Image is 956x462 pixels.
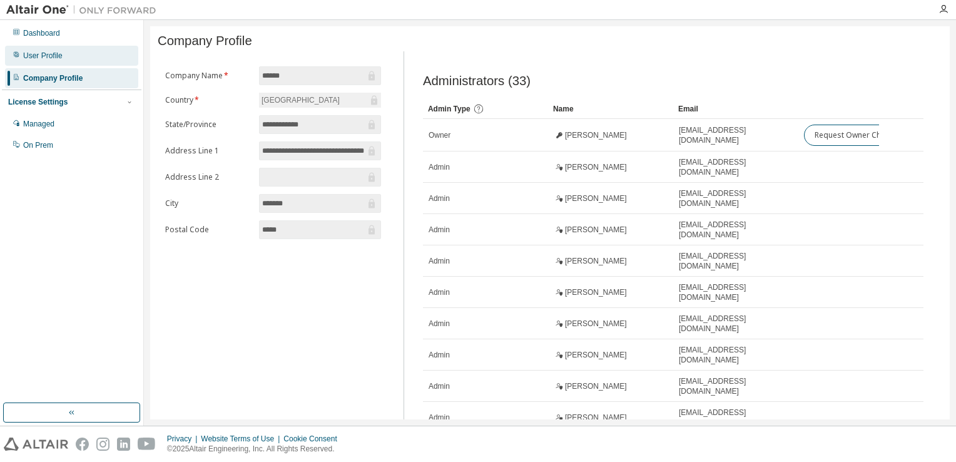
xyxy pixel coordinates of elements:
[96,438,109,451] img: instagram.svg
[679,220,793,240] span: [EMAIL_ADDRESS][DOMAIN_NAME]
[678,99,793,119] div: Email
[8,97,68,107] div: License Settings
[679,157,793,177] span: [EMAIL_ADDRESS][DOMAIN_NAME]
[429,287,450,297] span: Admin
[679,188,793,208] span: [EMAIL_ADDRESS][DOMAIN_NAME]
[565,350,627,360] span: [PERSON_NAME]
[429,381,450,391] span: Admin
[165,95,252,105] label: Country
[165,198,252,208] label: City
[804,125,910,146] button: Request Owner Change
[679,408,793,428] span: [EMAIL_ADDRESS][DOMAIN_NAME]
[429,256,450,266] span: Admin
[260,93,342,107] div: [GEOGRAPHIC_DATA]
[6,4,163,16] img: Altair One
[428,105,470,113] span: Admin Type
[429,319,450,329] span: Admin
[429,130,450,140] span: Owner
[167,434,201,444] div: Privacy
[429,162,450,172] span: Admin
[565,162,627,172] span: [PERSON_NAME]
[679,125,793,145] span: [EMAIL_ADDRESS][DOMAIN_NAME]
[283,434,344,444] div: Cookie Consent
[23,51,63,61] div: User Profile
[23,119,54,129] div: Managed
[565,413,627,423] span: [PERSON_NAME]
[565,130,627,140] span: [PERSON_NAME]
[165,172,252,182] label: Address Line 2
[429,350,450,360] span: Admin
[167,444,345,454] p: © 2025 Altair Engineering, Inc. All Rights Reserved.
[23,73,83,83] div: Company Profile
[679,345,793,365] span: [EMAIL_ADDRESS][DOMAIN_NAME]
[158,34,252,48] span: Company Profile
[553,99,668,119] div: Name
[138,438,156,451] img: youtube.svg
[23,140,53,150] div: On Prem
[565,287,627,297] span: [PERSON_NAME]
[201,434,283,444] div: Website Terms of Use
[423,74,531,88] span: Administrators (33)
[165,71,252,81] label: Company Name
[679,314,793,334] span: [EMAIL_ADDRESS][DOMAIN_NAME]
[429,193,450,203] span: Admin
[429,225,450,235] span: Admin
[165,120,252,130] label: State/Province
[429,413,450,423] span: Admin
[165,225,252,235] label: Postal Code
[76,438,89,451] img: facebook.svg
[679,251,793,271] span: [EMAIL_ADDRESS][DOMAIN_NAME]
[165,146,252,156] label: Address Line 1
[565,256,627,266] span: [PERSON_NAME]
[117,438,130,451] img: linkedin.svg
[565,225,627,235] span: [PERSON_NAME]
[4,438,68,451] img: altair_logo.svg
[259,93,381,108] div: [GEOGRAPHIC_DATA]
[679,376,793,396] span: [EMAIL_ADDRESS][DOMAIN_NAME]
[23,28,60,38] div: Dashboard
[679,282,793,302] span: [EMAIL_ADDRESS][DOMAIN_NAME]
[565,319,627,329] span: [PERSON_NAME]
[565,381,627,391] span: [PERSON_NAME]
[565,193,627,203] span: [PERSON_NAME]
